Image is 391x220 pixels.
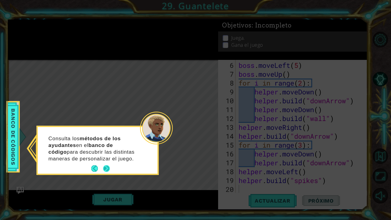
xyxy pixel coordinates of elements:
strong: banco de código [49,142,113,155]
p: Consulta los en el para descubrir las distintas maneras de personalizar el juego. [49,135,140,162]
button: Back [91,165,103,172]
strong: métodos de los ayudantes [49,135,121,148]
span: Banco de códigos [8,106,18,167]
button: Next [103,165,110,172]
